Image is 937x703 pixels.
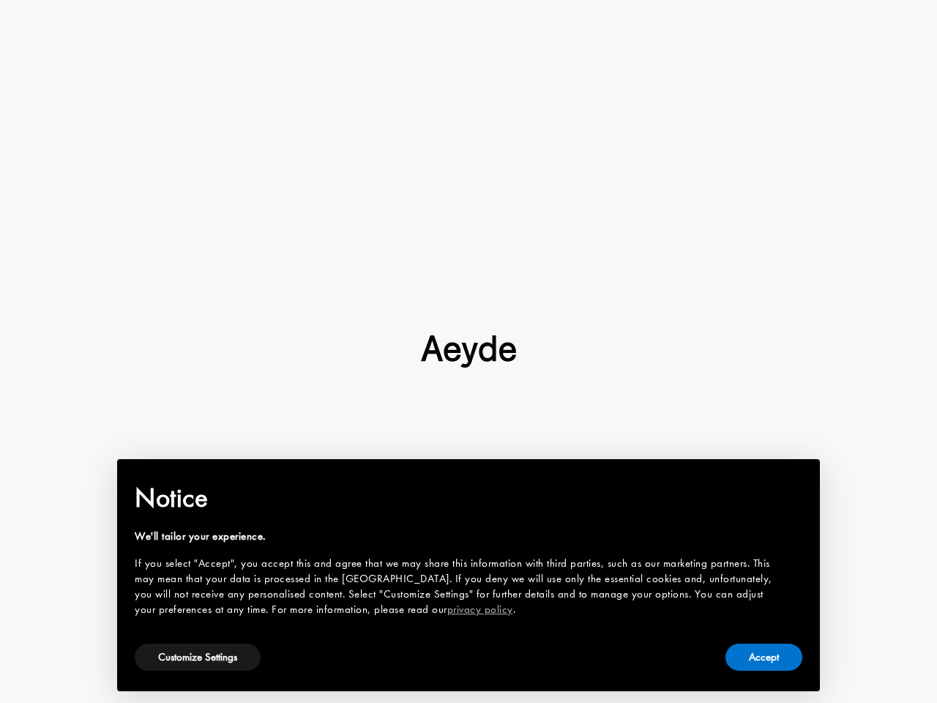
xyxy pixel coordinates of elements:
button: Close this notice [779,464,814,499]
button: Customize Settings [135,644,261,671]
button: Accept [725,644,802,671]
img: footer-logo.svg [421,335,516,368]
h2: Notice [135,479,779,517]
span: × [792,469,802,492]
div: We'll tailor your experience. [135,529,779,544]
a: privacy policy [447,602,513,617]
div: If you select "Accept", you accept this and agree that we may share this information with third p... [135,556,779,617]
